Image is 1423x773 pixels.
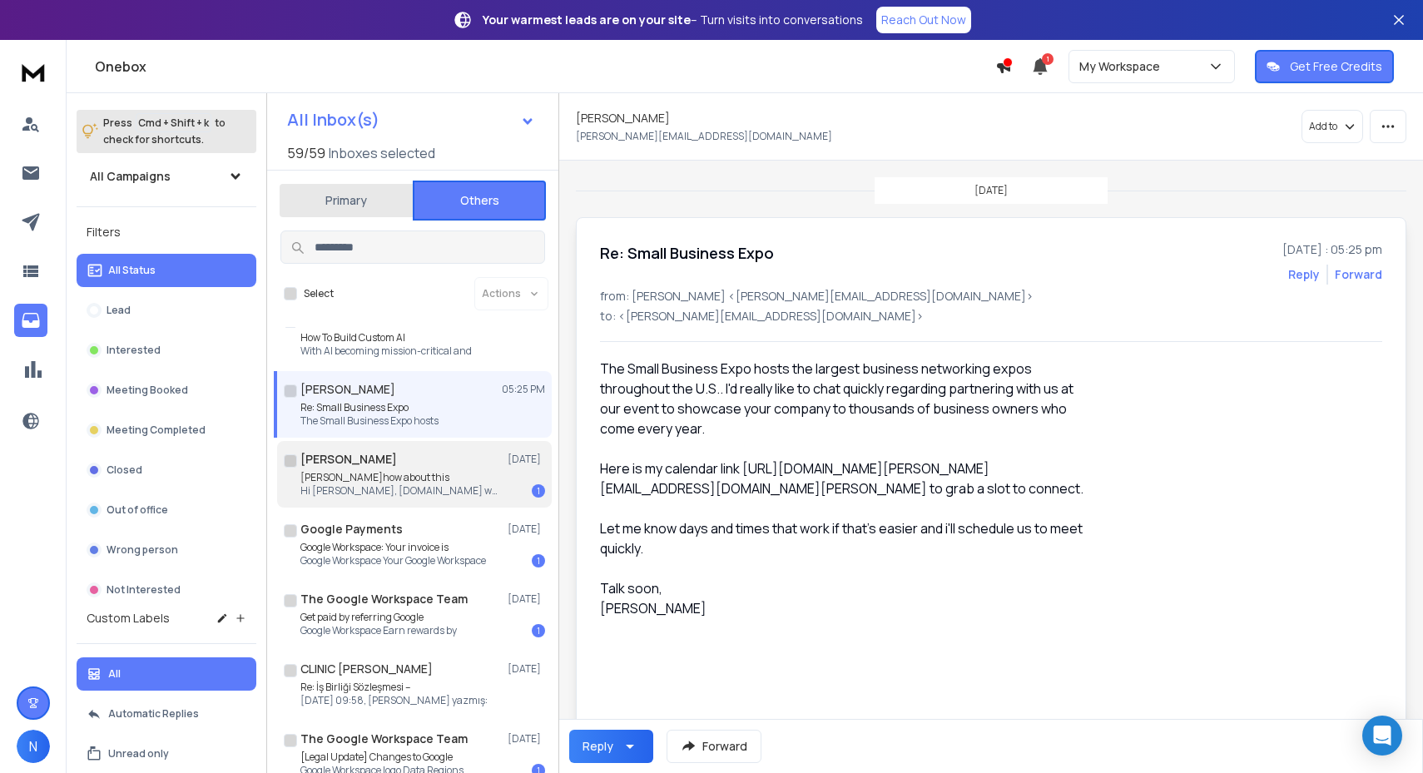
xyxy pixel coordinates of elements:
[300,381,395,398] h1: [PERSON_NAME]
[77,334,256,367] button: Interested
[300,521,403,538] h1: Google Payments
[107,384,188,397] p: Meeting Booked
[1282,241,1382,258] p: [DATE] : 05:25 pm
[974,184,1008,197] p: [DATE]
[600,288,1382,305] p: from: [PERSON_NAME] <[PERSON_NAME][EMAIL_ADDRESS][DOMAIN_NAME]>
[1042,53,1054,65] span: 1
[108,747,169,761] p: Unread only
[287,111,379,128] h1: All Inbox(s)
[300,451,397,468] h1: [PERSON_NAME]
[300,624,457,637] p: Google Workspace Earn rewards by
[600,241,774,265] h1: Re: Small Business Expo
[881,12,966,28] p: Reach Out Now
[300,331,472,344] p: How To Build Custom AI
[1288,266,1320,283] button: Reply
[77,221,256,244] h3: Filters
[77,493,256,527] button: Out of office
[502,383,545,396] p: 05:25 PM
[532,484,545,498] div: 1
[300,471,500,484] p: [PERSON_NAME]how about this
[583,738,613,755] div: Reply
[508,523,545,536] p: [DATE]
[107,424,206,437] p: Meeting Completed
[90,168,171,185] h1: All Campaigns
[532,554,545,567] div: 1
[87,610,170,627] h3: Custom Labels
[17,730,50,763] button: N
[280,182,413,219] button: Primary
[1290,58,1382,75] p: Get Free Credits
[103,115,226,148] p: Press to check for shortcuts.
[576,130,832,143] p: [PERSON_NAME][EMAIL_ADDRESS][DOMAIN_NAME]
[300,694,488,707] p: [DATE] 09:58, [PERSON_NAME] yazmış:
[576,110,670,126] h1: [PERSON_NAME]
[300,751,464,764] p: [Legal Update] Changes to Google
[107,463,142,477] p: Closed
[274,103,548,136] button: All Inbox(s)
[107,344,161,357] p: Interested
[532,624,545,637] div: 1
[107,503,168,517] p: Out of office
[329,143,435,163] h3: Inboxes selected
[876,7,971,33] a: Reach Out Now
[77,533,256,567] button: Wrong person
[1362,716,1402,756] div: Open Intercom Messenger
[508,453,545,466] p: [DATE]
[300,661,433,677] h1: CLINIC [PERSON_NAME]
[569,730,653,763] button: Reply
[108,667,121,681] p: All
[508,732,545,746] p: [DATE]
[108,707,199,721] p: Automatic Replies
[667,730,761,763] button: Forward
[77,254,256,287] button: All Status
[300,681,488,694] p: Re: İş Birliği Sözleşmesi –
[300,344,472,358] p: With AI becoming mission-critical and
[77,657,256,691] button: All
[508,662,545,676] p: [DATE]
[136,113,211,132] span: Cmd + Shift + k
[107,583,181,597] p: Not Interested
[300,541,486,554] p: Google Workspace: Your invoice is
[300,401,439,414] p: Re: Small Business Expo
[287,143,325,163] span: 59 / 59
[483,12,691,27] strong: Your warmest leads are on your site
[413,181,546,221] button: Others
[107,304,131,317] p: Lead
[77,160,256,193] button: All Campaigns
[108,264,156,277] p: All Status
[1255,50,1394,83] button: Get Free Credits
[17,57,50,87] img: logo
[77,697,256,731] button: Automatic Replies
[95,57,995,77] h1: Onebox
[304,287,334,300] label: Select
[300,591,468,607] h1: The Google Workspace Team
[508,592,545,606] p: [DATE]
[300,554,486,567] p: Google Workspace Your Google Workspace
[300,414,439,428] p: The Small Business Expo hosts
[300,484,500,498] p: Hi [PERSON_NAME], [DOMAIN_NAME] was able
[77,737,256,771] button: Unread only
[483,12,863,28] p: – Turn visits into conversations
[600,308,1382,325] p: to: <[PERSON_NAME][EMAIL_ADDRESS][DOMAIN_NAME]>
[1335,266,1382,283] div: Forward
[300,611,457,624] p: Get paid by referring Google
[77,414,256,447] button: Meeting Completed
[77,374,256,407] button: Meeting Booked
[107,543,178,557] p: Wrong person
[1079,58,1167,75] p: My Workspace
[1309,120,1337,133] p: Add to
[77,294,256,327] button: Lead
[77,453,256,487] button: Closed
[300,731,468,747] h1: The Google Workspace Team
[77,573,256,607] button: Not Interested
